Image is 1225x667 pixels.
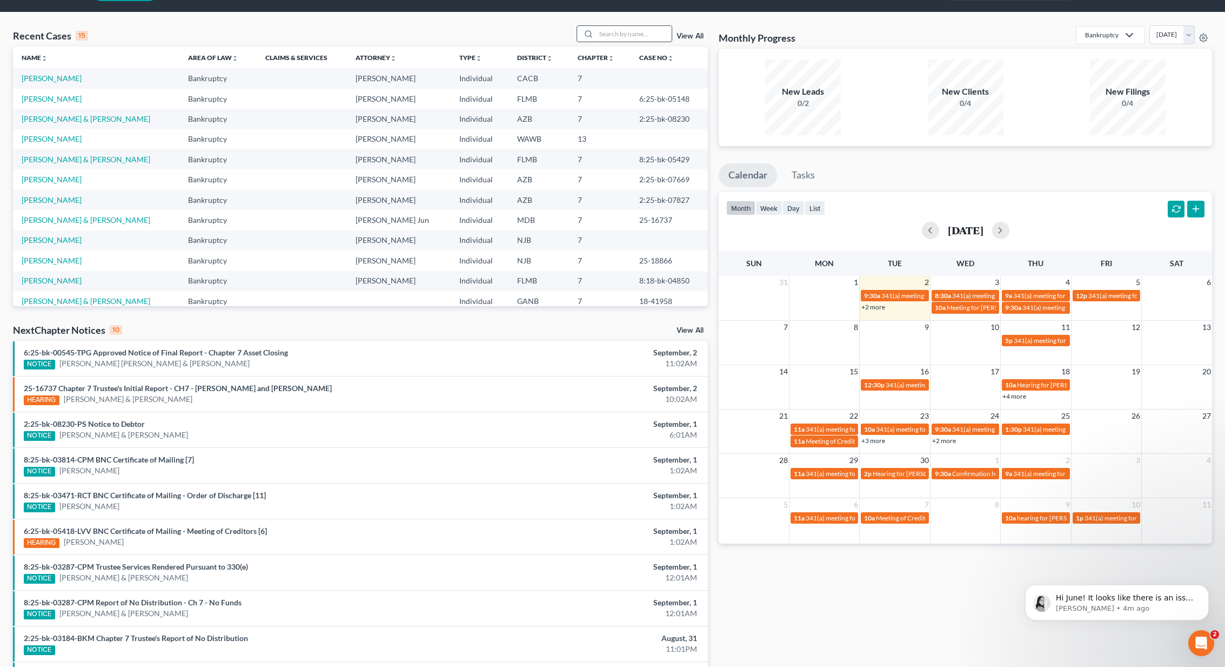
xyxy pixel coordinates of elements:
[24,633,248,643] a: 2:25-bk-03184-BKM Chapter 7 Trustee's Report of No Distribution
[794,514,805,522] span: 11a
[806,425,910,433] span: 341(a) meeting for [PERSON_NAME]
[480,465,697,476] div: 1:02AM
[608,55,614,62] i: unfold_more
[765,85,841,98] div: New Leads
[919,454,930,467] span: 30
[347,210,451,230] td: [PERSON_NAME] Jun
[1130,365,1141,378] span: 19
[347,109,451,129] td: [PERSON_NAME]
[480,419,697,430] div: September, 1
[848,365,859,378] span: 15
[1005,381,1016,389] span: 10a
[24,455,194,464] a: 8:25-bk-03814-CPM BNC Certificate of Mailing [7]
[451,169,508,189] td: Individual
[232,55,238,62] i: unfold_more
[778,454,789,467] span: 28
[923,276,930,289] span: 2
[726,201,755,215] button: month
[480,383,697,394] div: September, 2
[631,210,708,230] td: 25-16737
[480,430,697,440] div: 6:01AM
[919,365,930,378] span: 16
[886,381,990,389] span: 341(a) meeting for [PERSON_NAME]
[480,526,697,537] div: September, 1
[1170,259,1183,268] span: Sat
[22,155,150,164] a: [PERSON_NAME] & [PERSON_NAME]
[480,501,697,512] div: 1:02AM
[935,303,946,312] span: 10a
[864,514,875,522] span: 10a
[782,321,789,334] span: 7
[1060,321,1071,334] span: 11
[989,365,1000,378] span: 17
[569,230,631,250] td: 7
[480,562,697,572] div: September, 1
[480,394,697,405] div: 10:02AM
[952,292,1056,300] span: 341(a) meeting for [PERSON_NAME]
[347,271,451,291] td: [PERSON_NAME]
[864,470,872,478] span: 2p
[578,54,614,62] a: Chapterunfold_more
[347,190,451,210] td: [PERSON_NAME]
[257,47,347,68] th: Claims & Services
[1135,276,1141,289] span: 5
[22,74,82,83] a: [PERSON_NAME]
[778,276,789,289] span: 31
[765,98,841,109] div: 0/2
[631,190,708,210] td: 2:25-bk-07827
[1065,454,1071,467] span: 2
[1206,454,1212,467] span: 4
[994,498,1000,511] span: 8
[517,54,553,62] a: Districtunfold_more
[1002,392,1026,400] a: +4 more
[59,358,250,369] a: [PERSON_NAME] [PERSON_NAME] & [PERSON_NAME]
[451,149,508,169] td: Individual
[569,169,631,189] td: 7
[179,149,257,169] td: Bankruptcy
[948,224,983,236] h2: [DATE]
[1206,276,1212,289] span: 6
[508,210,569,230] td: MDB
[1022,303,1127,312] span: 341(a) meeting for [PERSON_NAME]
[631,250,708,270] td: 25-18866
[994,454,1000,467] span: 1
[888,259,902,268] span: Tue
[1101,259,1112,268] span: Fri
[22,94,82,103] a: [PERSON_NAME]
[59,572,188,583] a: [PERSON_NAME] & [PERSON_NAME]
[508,109,569,129] td: AZB
[873,470,1021,478] span: Hearing for [PERSON_NAME] and [PERSON_NAME]
[24,574,55,584] div: NOTICE
[451,68,508,88] td: Individual
[13,323,122,336] div: NextChapter Notices
[480,454,697,465] div: September, 1
[1201,321,1212,334] span: 13
[24,384,332,393] a: 25-16737 Chapter 7 Trustee's Initial Report - CH7 - [PERSON_NAME] and [PERSON_NAME]
[1088,292,1193,300] span: 341(a) meeting for [PERSON_NAME]
[179,89,257,109] td: Bankruptcy
[24,348,288,357] a: 6:25-bk-00545-TPG Approved Notice of Final Report - Chapter 7 Asset Closing
[22,134,82,143] a: [PERSON_NAME]
[569,210,631,230] td: 7
[347,68,451,88] td: [PERSON_NAME]
[451,250,508,270] td: Individual
[480,347,697,358] div: September, 2
[956,259,974,268] span: Wed
[508,250,569,270] td: NJB
[480,597,697,608] div: September, 1
[22,54,48,62] a: Nameunfold_more
[806,470,910,478] span: 341(a) meeting for [PERSON_NAME]
[179,169,257,189] td: Bankruptcy
[778,365,789,378] span: 14
[569,250,631,270] td: 7
[569,68,631,88] td: 7
[994,276,1000,289] span: 3
[864,425,875,433] span: 10a
[755,201,782,215] button: week
[805,201,825,215] button: list
[631,291,708,311] td: 18-41958
[347,230,451,250] td: [PERSON_NAME]
[179,250,257,270] td: Bankruptcy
